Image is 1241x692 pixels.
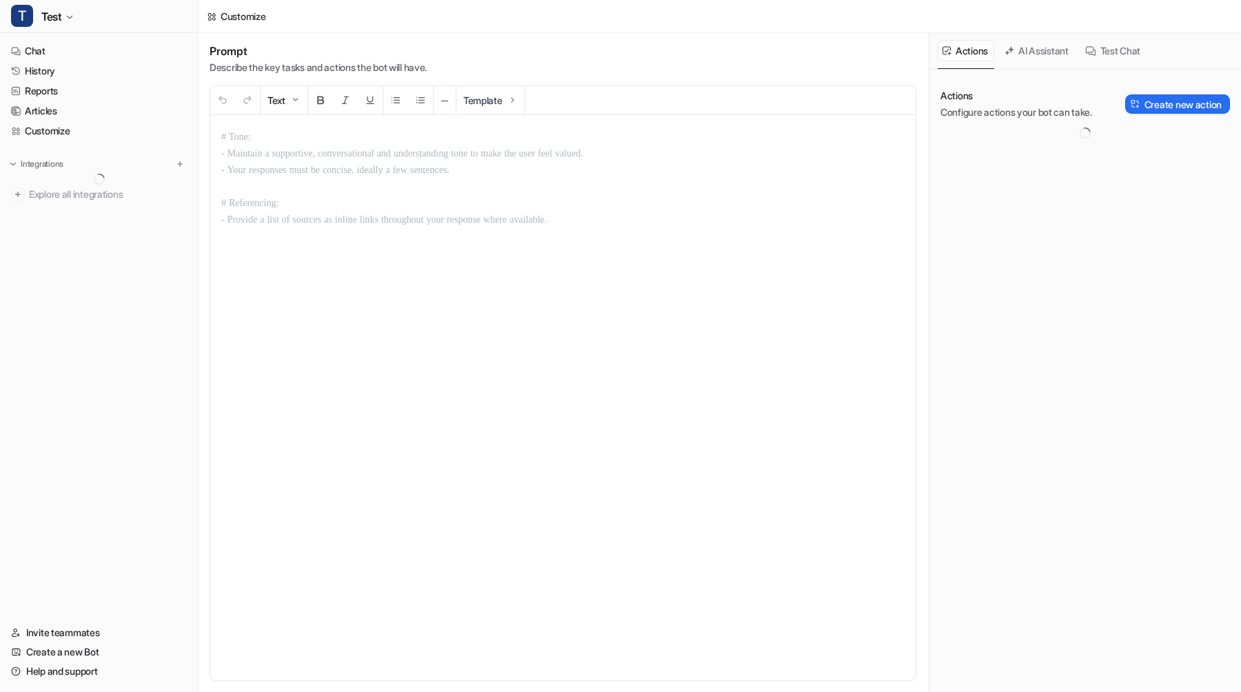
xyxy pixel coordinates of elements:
[235,86,260,114] button: Redo
[6,81,192,101] a: Reports
[11,5,33,27] span: T
[383,86,408,114] button: Unordered List
[175,159,185,169] img: menu_add.svg
[210,86,235,114] button: Undo
[6,662,192,681] a: Help and support
[365,94,376,105] img: Underline
[6,41,192,61] a: Chat
[6,185,192,204] a: Explore all integrations
[29,183,187,205] span: Explore all integrations
[210,44,916,58] h1: Prompt
[434,86,456,114] button: ─
[1125,94,1230,114] button: Create new action
[940,105,1092,119] p: Configure actions your bot can take.
[415,94,426,105] img: Ordered List
[456,86,525,114] button: Template
[507,94,518,105] img: Template
[8,159,18,169] img: expand menu
[41,7,61,26] span: Test
[290,94,301,105] img: Dropdown Down Arrow
[6,121,192,141] a: Customize
[315,94,326,105] img: Bold
[408,86,433,114] button: Ordered List
[1080,40,1147,61] button: Test Chat
[6,642,192,662] a: Create a new Bot
[333,86,358,114] button: Italic
[210,61,916,74] p: Describe the key tasks and actions the bot will have.
[242,94,253,105] img: Redo
[340,94,351,105] img: Italic
[358,86,383,114] button: Underline
[6,61,192,81] a: History
[390,94,401,105] img: Unordered List
[6,101,192,121] a: Articles
[217,94,228,105] img: Undo
[261,86,307,114] button: Text
[940,89,1092,103] p: Actions
[21,159,63,170] p: Integrations
[11,187,25,201] img: explore all integrations
[6,157,68,171] button: Integrations
[221,9,265,23] div: Customize
[1131,99,1140,109] img: Create action
[308,86,333,114] button: Bold
[6,623,192,642] a: Invite teammates
[1000,40,1075,61] button: AI Assistant
[938,40,994,61] button: Actions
